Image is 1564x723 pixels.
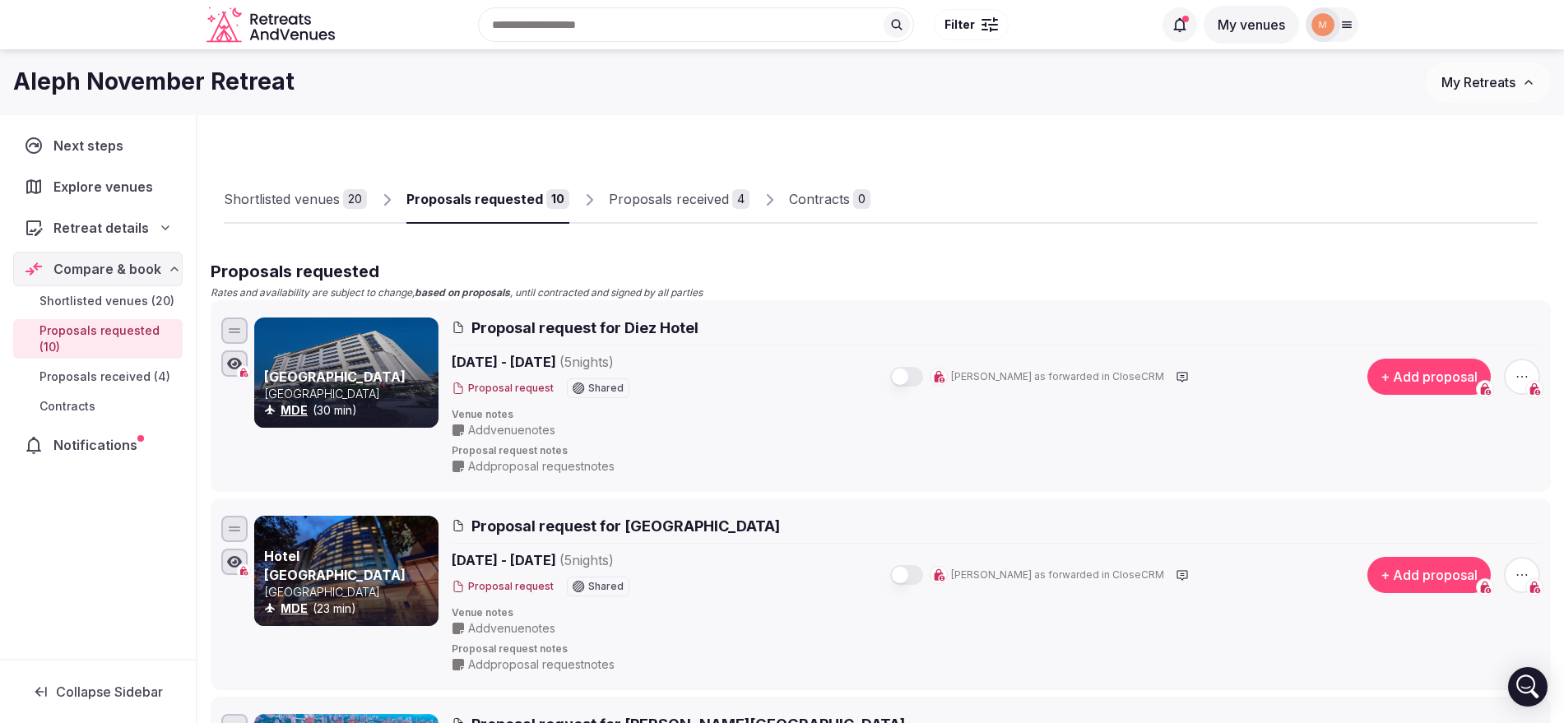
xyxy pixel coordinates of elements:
[452,550,741,570] span: [DATE] - [DATE]
[13,290,183,313] a: Shortlisted venues (20)
[53,136,130,155] span: Next steps
[468,422,555,438] span: Add venue notes
[1367,557,1491,593] button: + Add proposal
[207,7,338,44] svg: Retreats and Venues company logo
[39,293,174,309] span: Shortlisted venues (20)
[588,383,624,393] span: Shared
[343,189,367,209] div: 20
[224,176,367,224] a: Shortlisted venues20
[415,286,510,299] strong: based on proposals
[951,370,1164,384] span: [PERSON_NAME] as forwarded in CloseCRM
[281,402,308,419] button: MDE
[951,568,1164,582] span: [PERSON_NAME] as forwarded in CloseCRM
[468,620,555,637] span: Add venue notes
[471,317,698,338] span: Proposal request for Diez Hotel
[1426,62,1551,103] button: My Retreats
[934,9,1009,40] button: Filter
[609,176,750,224] a: Proposals received4
[452,642,1540,656] span: Proposal request notes
[211,286,1551,300] p: Rates and availability are subject to change, , until contracted and signed by all parties
[13,128,183,163] a: Next steps
[1311,13,1334,36] img: marina
[471,516,780,536] span: Proposal request for [GEOGRAPHIC_DATA]
[452,382,554,396] button: Proposal request
[452,408,1540,422] span: Venue notes
[13,66,295,98] h1: Aleph November Retreat
[39,398,95,415] span: Contracts
[264,368,406,385] a: [GEOGRAPHIC_DATA]
[1204,6,1299,44] button: My venues
[1367,359,1491,395] button: + Add proposal
[39,368,170,385] span: Proposals received (4)
[944,16,975,33] span: Filter
[13,395,183,418] a: Contracts
[13,319,183,359] a: Proposals requested (10)
[406,189,543,209] div: Proposals requested
[609,189,729,209] div: Proposals received
[452,606,1540,620] span: Venue notes
[39,322,176,355] span: Proposals requested (10)
[452,352,741,372] span: [DATE] - [DATE]
[452,580,554,594] button: Proposal request
[789,189,850,209] div: Contracts
[264,548,406,582] a: Hotel [GEOGRAPHIC_DATA]
[13,674,183,710] button: Collapse Sidebar
[468,656,615,673] span: Add proposal request notes
[468,458,615,475] span: Add proposal request notes
[1441,74,1515,90] span: My Retreats
[53,177,160,197] span: Explore venues
[224,189,340,209] div: Shortlisted venues
[1204,16,1299,33] a: My venues
[53,435,144,455] span: Notifications
[264,386,435,402] p: [GEOGRAPHIC_DATA]
[452,444,1540,458] span: Proposal request notes
[56,684,163,700] span: Collapse Sidebar
[559,354,614,370] span: ( 5 night s )
[406,176,569,224] a: Proposals requested10
[546,189,569,209] div: 10
[211,260,1551,283] h2: Proposals requested
[207,7,338,44] a: Visit the homepage
[264,584,435,600] p: [GEOGRAPHIC_DATA]
[732,189,750,209] div: 4
[13,365,183,388] a: Proposals received (4)
[264,402,435,419] div: (30 min)
[264,600,435,617] div: (23 min)
[281,600,308,617] button: MDE
[13,428,183,462] a: Notifications
[53,218,149,238] span: Retreat details
[588,582,624,591] span: Shared
[53,259,161,279] span: Compare & book
[853,189,870,209] div: 0
[559,552,614,568] span: ( 5 night s )
[281,601,308,615] a: MDE
[281,403,308,417] a: MDE
[789,176,870,224] a: Contracts0
[1508,667,1548,707] div: Open Intercom Messenger
[13,169,183,204] a: Explore venues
